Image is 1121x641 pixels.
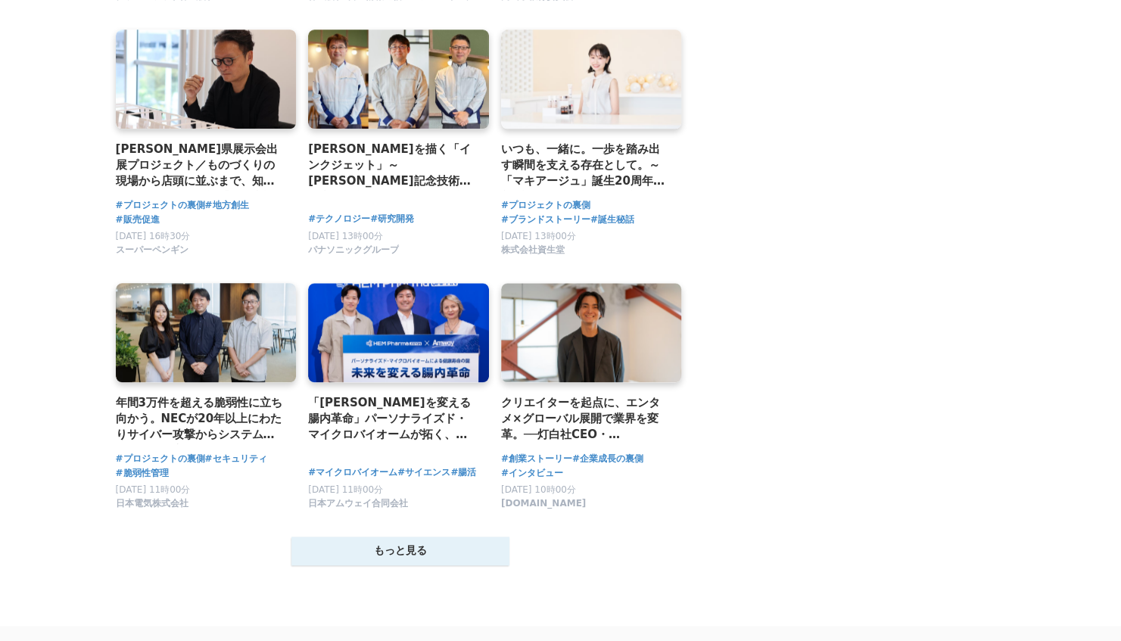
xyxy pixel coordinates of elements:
a: #セキュリティ [205,452,267,466]
a: #プロジェクトの裏側 [116,452,205,466]
span: [DATE] 11時00分 [308,484,383,495]
a: #研究開発 [370,212,414,226]
a: [DOMAIN_NAME] [501,502,586,512]
span: 株式会社資生堂 [501,244,565,257]
a: [PERSON_NAME]を描く「インクジェット」～[PERSON_NAME]記念技術賞の産業用印刷技術、無限の可能性～ [308,141,477,190]
span: スーパーペンギン [116,244,188,257]
a: #販売促進 [116,213,160,227]
a: 日本電気株式会社 [116,502,188,512]
button: もっと見る [291,537,509,565]
span: [DOMAIN_NAME] [501,497,586,510]
a: #創業ストーリー [501,452,572,466]
a: #プロジェクトの裏側 [501,198,590,213]
a: #誕生秘話 [590,213,634,227]
a: [PERSON_NAME]県展示会出展プロジェクト／ものづくりの現場から店頭に並ぶまで、知られていない裏側の話【展示商談会プロジェクトの裏側-1】 [116,141,285,190]
span: [DATE] 13時00分 [308,231,383,241]
a: パナソニックグループ [308,248,399,259]
a: 株式会社資生堂 [501,248,565,259]
span: [DATE] 13時00分 [501,231,576,241]
a: スーパーペンギン [116,248,188,259]
a: #腸活 [450,465,476,480]
a: 日本アムウェイ合同会社 [308,502,408,512]
a: #脆弱性管理 [116,466,169,481]
span: 日本電気株式会社 [116,497,188,510]
a: #テクノロジー [308,212,370,226]
a: #プロジェクトの裏側 [116,198,205,213]
span: パナソニックグループ [308,244,399,257]
span: [DATE] 10時00分 [501,484,576,495]
a: いつも、一緒に。一歩を踏み出す瞬間を支える存在として。～「マキアージュ」誕生20周年、新ブランドメッセージに込めた想い～ [501,141,670,190]
a: 「[PERSON_NAME]を変える腸内革命」パーソナライズド・マイクロバイオームが拓く、新時代。HEM Pharma Japan ✖ 日本アムウェイ が目指す健康寿命の鍵とは。 [308,394,477,443]
a: #マイクロバイオーム [308,465,397,480]
a: #地方創生 [205,198,249,213]
a: #インタビュー [501,466,563,481]
a: 年間3万件を超える脆弱性に立ち向かう。NECが20年以上にわたりサイバー攻撃からシステムを衛るために実践してきた脆弱性管理の裏側 [116,394,285,443]
span: 日本アムウェイ合同会社 [308,497,408,510]
span: [DATE] 11時00分 [116,484,191,495]
span: [DATE] 16時30分 [116,231,191,241]
a: クリエイターを起点に、エンタメ×グローバル展開で業界を変革。──灯白社CEO・[PERSON_NAME]が挑む「クリエイターが世界で活躍するための挑戦」 [501,394,670,443]
a: #ブランドストーリー [501,213,590,227]
a: #企業成長の裏側 [572,452,643,466]
a: #サイエンス [397,465,450,480]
